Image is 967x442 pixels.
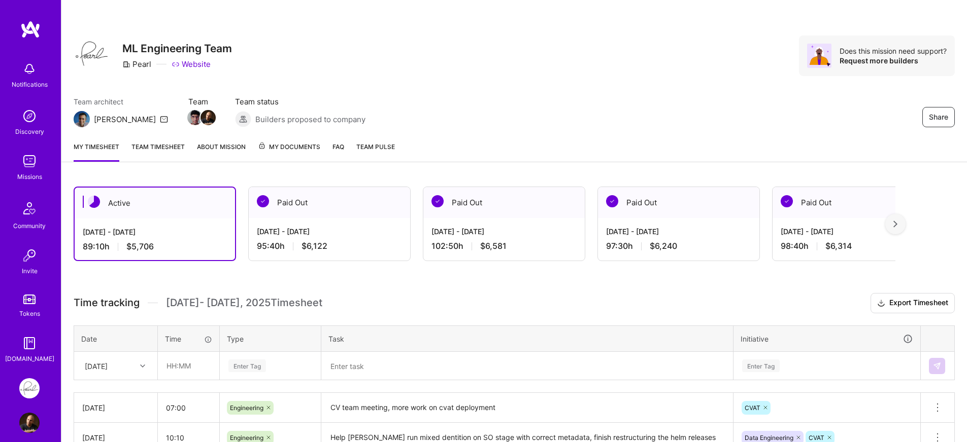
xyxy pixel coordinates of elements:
[228,358,266,374] div: Enter Tag
[431,195,444,207] img: Paid Out
[258,141,320,162] a: My Documents
[82,402,149,413] div: [DATE]
[187,110,203,125] img: Team Member Avatar
[480,241,507,251] span: $6,581
[332,141,344,162] a: FAQ
[235,96,365,107] span: Team status
[258,141,320,153] span: My Documents
[74,141,119,162] a: My timesheet
[83,227,227,237] div: [DATE] - [DATE]
[321,325,733,352] th: Task
[877,298,885,309] i: icon Download
[197,141,246,162] a: About Mission
[220,325,321,352] th: Type
[606,241,751,251] div: 97:30 h
[126,241,154,252] span: $5,706
[19,59,40,79] img: bell
[431,226,577,237] div: [DATE] - [DATE]
[650,241,677,251] span: $6,240
[131,141,185,162] a: Team timesheet
[188,109,202,126] a: Team Member Avatar
[172,59,211,69] a: Website
[13,220,46,231] div: Community
[5,353,54,364] div: [DOMAIN_NAME]
[302,241,327,251] span: $6,122
[201,110,216,125] img: Team Member Avatar
[745,404,760,412] span: CVAT
[17,196,42,220] img: Community
[871,293,955,313] button: Export Timesheet
[188,96,215,107] span: Team
[249,187,410,218] div: Paid Out
[235,111,251,127] img: Builders proposed to company
[230,434,263,441] span: Engineering
[165,334,212,344] div: Time
[773,187,934,218] div: Paid Out
[202,109,215,126] a: Team Member Avatar
[17,378,42,398] a: Pearl: ML Engineering Team
[745,434,793,441] span: Data Engineering
[122,60,130,68] i: icon CompanyGray
[22,266,38,276] div: Invite
[742,358,780,374] div: Enter Tag
[893,220,897,228] img: right
[431,241,577,251] div: 102:50 h
[74,96,168,107] span: Team architect
[19,308,40,319] div: Tokens
[74,297,140,309] span: Time tracking
[20,20,41,39] img: logo
[17,413,42,433] a: User Avatar
[257,195,269,207] img: Paid Out
[74,35,110,72] img: Company Logo
[840,46,947,56] div: Does this mission need support?
[74,111,90,127] img: Team Architect
[807,44,831,68] img: Avatar
[19,245,40,266] img: Invite
[83,241,227,252] div: 89:10 h
[606,226,751,237] div: [DATE] - [DATE]
[19,378,40,398] img: Pearl: ML Engineering Team
[922,107,955,127] button: Share
[75,188,235,218] div: Active
[17,171,42,182] div: Missions
[19,151,40,171] img: teamwork
[322,394,732,422] textarea: CV team meeting, more work on cvat deployment
[781,241,926,251] div: 98:40 h
[122,42,232,55] h3: ML Engineering Team
[257,241,402,251] div: 95:40 h
[840,56,947,65] div: Request more builders
[23,294,36,304] img: tokens
[825,241,852,251] span: $6,314
[257,226,402,237] div: [DATE] - [DATE]
[19,333,40,353] img: guide book
[88,196,100,208] img: Active
[166,297,322,309] span: [DATE] - [DATE] , 2025 Timesheet
[598,187,759,218] div: Paid Out
[230,404,263,412] span: Engineering
[19,106,40,126] img: discovery
[929,112,948,122] span: Share
[423,187,585,218] div: Paid Out
[94,114,156,125] div: [PERSON_NAME]
[140,363,145,369] i: icon Chevron
[19,413,40,433] img: User Avatar
[122,59,151,69] div: Pearl
[356,143,395,151] span: Team Pulse
[158,394,219,421] input: HH:MM
[85,360,108,371] div: [DATE]
[741,333,913,345] div: Initiative
[12,79,48,90] div: Notifications
[160,115,168,123] i: icon Mail
[933,362,941,370] img: Submit
[15,126,44,137] div: Discovery
[74,325,158,352] th: Date
[255,114,365,125] span: Builders proposed to company
[158,352,219,379] input: HH:MM
[356,141,395,162] a: Team Pulse
[809,434,824,441] span: CVAT
[606,195,618,207] img: Paid Out
[781,226,926,237] div: [DATE] - [DATE]
[781,195,793,207] img: Paid Out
